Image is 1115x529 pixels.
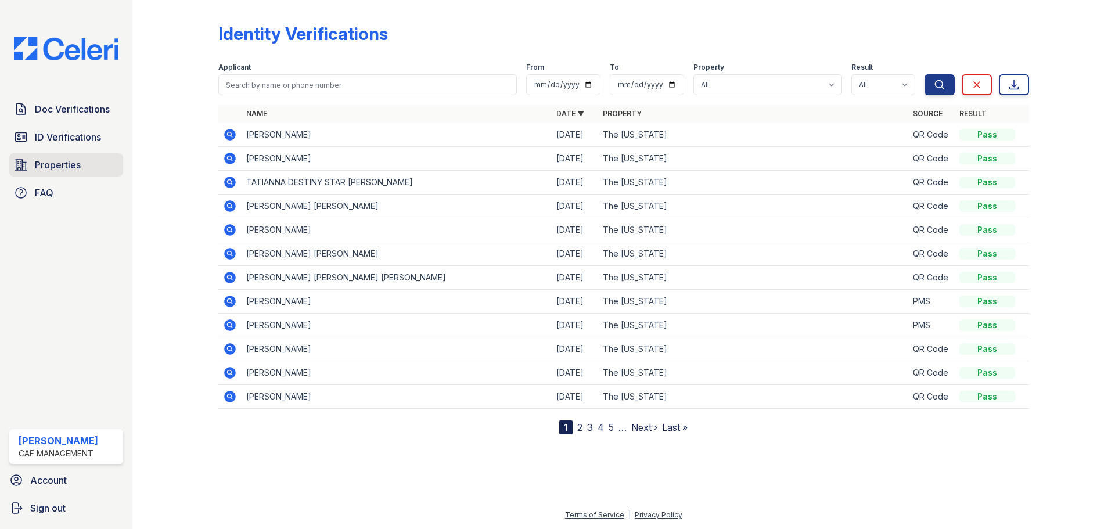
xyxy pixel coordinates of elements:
div: Pass [959,367,1015,379]
td: PMS [908,314,955,337]
td: QR Code [908,195,955,218]
a: Privacy Policy [635,510,682,519]
a: Terms of Service [565,510,624,519]
div: Pass [959,272,1015,283]
label: From [526,63,544,72]
td: The [US_STATE] [598,171,908,195]
td: [DATE] [552,195,598,218]
div: Pass [959,319,1015,331]
a: 5 [609,422,614,433]
td: [PERSON_NAME] [242,337,552,361]
td: [PERSON_NAME] [242,290,552,314]
td: The [US_STATE] [598,218,908,242]
div: 1 [559,420,573,434]
td: The [US_STATE] [598,361,908,385]
div: Pass [959,153,1015,164]
td: QR Code [908,337,955,361]
label: To [610,63,619,72]
div: Pass [959,391,1015,402]
td: [PERSON_NAME] [242,314,552,337]
div: Pass [959,200,1015,212]
td: The [US_STATE] [598,385,908,409]
a: 3 [587,422,593,433]
a: FAQ [9,181,123,204]
a: Properties [9,153,123,177]
a: Doc Verifications [9,98,123,121]
a: Property [603,109,642,118]
div: | [628,510,631,519]
td: [PERSON_NAME] [242,361,552,385]
a: Last » [662,422,688,433]
td: [DATE] [552,337,598,361]
td: The [US_STATE] [598,123,908,147]
td: QR Code [908,218,955,242]
td: The [US_STATE] [598,195,908,218]
a: 4 [598,422,604,433]
td: [PERSON_NAME] [242,385,552,409]
span: ID Verifications [35,130,101,144]
div: Identity Verifications [218,23,388,44]
a: Result [959,109,987,118]
a: Sign out [5,496,128,520]
td: QR Code [908,123,955,147]
div: Pass [959,129,1015,141]
td: [PERSON_NAME] [242,123,552,147]
span: Sign out [30,501,66,515]
td: [PERSON_NAME] [PERSON_NAME] [PERSON_NAME] [242,266,552,290]
td: [DATE] [552,147,598,171]
div: Pass [959,343,1015,355]
td: [DATE] [552,385,598,409]
a: 2 [577,422,582,433]
div: Pass [959,224,1015,236]
td: [PERSON_NAME] [242,218,552,242]
input: Search by name or phone number [218,74,517,95]
td: TATIANNA DESTINY STAR [PERSON_NAME] [242,171,552,195]
div: Pass [959,177,1015,188]
span: Doc Verifications [35,102,110,116]
div: Pass [959,296,1015,307]
span: … [618,420,627,434]
span: Properties [35,158,81,172]
div: Pass [959,248,1015,260]
td: [DATE] [552,266,598,290]
div: CAF Management [19,448,98,459]
td: QR Code [908,361,955,385]
td: [DATE] [552,218,598,242]
td: QR Code [908,266,955,290]
a: ID Verifications [9,125,123,149]
td: QR Code [908,385,955,409]
img: CE_Logo_Blue-a8612792a0a2168367f1c8372b55b34899dd931a85d93a1a3d3e32e68fde9ad4.png [5,37,128,60]
td: The [US_STATE] [598,314,908,337]
div: [PERSON_NAME] [19,434,98,448]
td: The [US_STATE] [598,266,908,290]
td: [DATE] [552,171,598,195]
td: [PERSON_NAME] [PERSON_NAME] [242,242,552,266]
label: Result [851,63,873,72]
td: QR Code [908,147,955,171]
td: The [US_STATE] [598,290,908,314]
a: Source [913,109,943,118]
td: [DATE] [552,361,598,385]
td: [DATE] [552,242,598,266]
td: The [US_STATE] [598,337,908,361]
label: Applicant [218,63,251,72]
td: [DATE] [552,314,598,337]
td: [DATE] [552,290,598,314]
span: Account [30,473,67,487]
td: The [US_STATE] [598,147,908,171]
td: [PERSON_NAME] [PERSON_NAME] [242,195,552,218]
td: The [US_STATE] [598,242,908,266]
a: Date ▼ [556,109,584,118]
td: PMS [908,290,955,314]
td: QR Code [908,171,955,195]
span: FAQ [35,186,53,200]
td: [DATE] [552,123,598,147]
td: [PERSON_NAME] [242,147,552,171]
label: Property [693,63,724,72]
a: Account [5,469,128,492]
td: QR Code [908,242,955,266]
a: Next › [631,422,657,433]
a: Name [246,109,267,118]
